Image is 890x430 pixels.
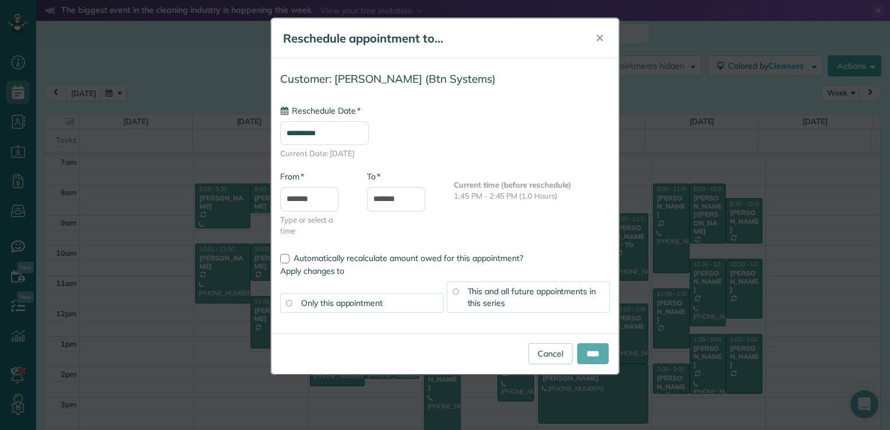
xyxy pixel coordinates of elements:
a: Cancel [528,343,573,364]
span: ✕ [595,31,604,45]
b: Current time (before reschedule) [454,180,571,189]
span: Current Date: [DATE] [280,148,610,159]
span: Automatically recalculate amount owed for this appointment? [294,253,523,263]
span: This and all future appointments in this series [468,286,596,308]
p: 1:45 PM - 2:45 PM (1.0 Hours) [454,191,610,202]
input: This and all future appointments in this series [453,288,458,294]
input: Only this appointment [286,300,292,306]
label: To [367,171,380,182]
span: Only this appointment [301,298,383,308]
label: Reschedule Date [280,105,361,117]
h4: Customer: [PERSON_NAME] (Btn Systems) [280,73,610,85]
h5: Reschedule appointment to... [283,30,579,47]
label: From [280,171,304,182]
span: Type or select a time [280,214,349,237]
label: Apply changes to [280,265,610,277]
